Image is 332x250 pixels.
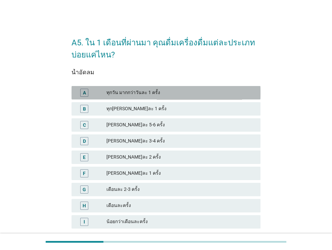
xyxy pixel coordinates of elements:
div: [PERSON_NAME]ละ 2 ครั้ง [106,153,255,161]
div: น้อยกว่าเดือนละครั้ง [106,218,255,226]
div: เดือนละครั้ง [106,202,255,210]
div: G [83,186,86,193]
div: B [83,105,86,112]
div: D [83,137,86,144]
div: E [83,154,86,161]
h2: A5. ใน 1 เดือนที่ผ่านมา คุณดื่มเครื่องดื่มแต่ละประเภทบ่อยแค่ไหน? [72,30,260,61]
div: H [83,202,86,209]
div: C [83,121,86,128]
div: ทุกวัน มากกว่าวันละ 1 ครั้ง [106,89,255,97]
div: A [83,89,86,96]
div: [PERSON_NAME]ละ 1 ครั้ง [106,169,255,177]
div: [PERSON_NAME]ละ 5-6 ครั้ง [106,121,255,129]
div: [PERSON_NAME]ละ 3-4 ครั้ง [106,137,255,145]
div: I [84,218,85,225]
div: น้ำอัดลม [72,68,260,77]
div: F [83,170,86,177]
div: เดือนละ 2-3 ครั้ง [106,185,255,194]
div: ทุก[PERSON_NAME]ละ 1 ครั้ง [106,105,255,113]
